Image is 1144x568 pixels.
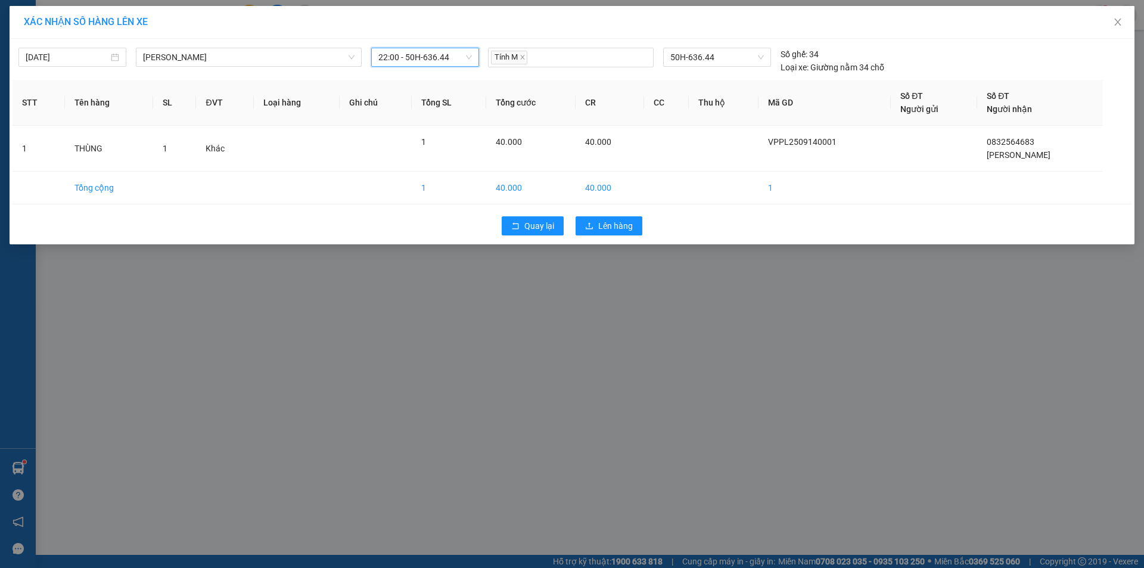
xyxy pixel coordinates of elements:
[65,80,153,126] th: Tên hàng
[486,80,576,126] th: Tổng cước
[576,80,644,126] th: CR
[254,80,340,126] th: Loại hàng
[987,150,1050,160] span: [PERSON_NAME]
[13,126,65,172] td: 1
[520,54,526,60] span: close
[644,80,689,126] th: CC
[576,216,642,235] button: uploadLên hàng
[758,172,891,204] td: 1
[496,137,522,147] span: 40.000
[598,219,633,232] span: Lên hàng
[511,222,520,231] span: rollback
[13,80,65,126] th: STT
[111,44,498,59] li: Hotline: 02839552959
[143,48,355,66] span: Cà Mau - Hồ Chí Minh
[15,15,74,75] img: logo.jpg
[585,137,611,147] span: 40.000
[65,172,153,204] td: Tổng cộng
[24,16,148,27] span: XÁC NHẬN SỐ HÀNG LÊN XE
[421,137,426,147] span: 1
[987,91,1009,101] span: Số ĐT
[781,48,819,61] div: 34
[758,80,891,126] th: Mã GD
[670,48,763,66] span: 50H-636.44
[412,80,487,126] th: Tổng SL
[585,222,593,231] span: upload
[781,61,884,74] div: Giường nằm 34 chỗ
[1101,6,1134,39] button: Close
[196,126,254,172] td: Khác
[348,54,355,61] span: down
[576,172,644,204] td: 40.000
[689,80,758,126] th: Thu hộ
[768,137,837,147] span: VPPL2509140001
[502,216,564,235] button: rollbackQuay lại
[111,29,498,44] li: 26 Phó Cơ Điều, Phường 12
[340,80,412,126] th: Ghi chú
[412,172,487,204] td: 1
[378,48,472,66] span: 22:00 - 50H-636.44
[196,80,254,126] th: ĐVT
[65,126,153,172] td: THÙNG
[900,91,923,101] span: Số ĐT
[781,61,809,74] span: Loại xe:
[524,219,554,232] span: Quay lại
[163,144,167,153] span: 1
[900,104,938,114] span: Người gửi
[1113,17,1123,27] span: close
[987,137,1034,147] span: 0832564683
[15,86,171,106] b: GỬI : VP Phước Long
[486,172,576,204] td: 40.000
[781,48,807,61] span: Số ghế:
[153,80,197,126] th: SL
[987,104,1032,114] span: Người nhận
[26,51,108,64] input: 14/09/2025
[491,51,527,64] span: Tính M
